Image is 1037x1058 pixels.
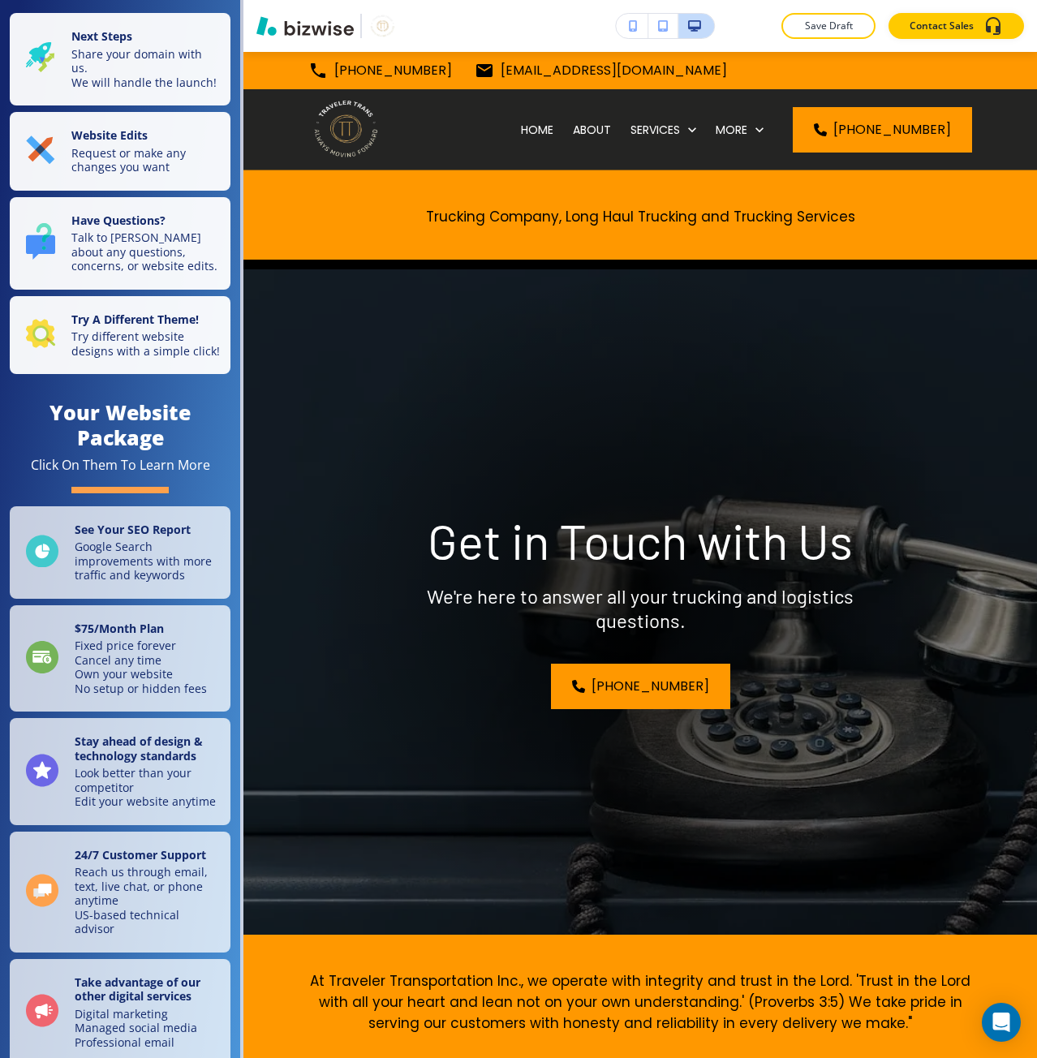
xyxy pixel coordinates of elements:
span: [PHONE_NUMBER] [592,677,709,696]
p: Talk to [PERSON_NAME] about any questions, concerns, or website edits. [71,230,221,273]
img: Banner Image [243,269,1037,935]
strong: Take advantage of our other digital services [75,974,200,1004]
p: Google Search improvements with more traffic and keywords [75,540,221,583]
p: Fixed price forever Cancel any time Own your website No setup or hidden fees [75,639,207,695]
a: [EMAIL_ADDRESS][DOMAIN_NAME] [475,58,727,83]
p: More [716,122,747,138]
p: SERVICES [630,122,680,138]
strong: Website Edits [71,127,148,143]
p: Trucking Company, Long Haul Trucking and Trucking Services [308,206,972,227]
p: [EMAIL_ADDRESS][DOMAIN_NAME] [501,58,727,83]
strong: Try A Different Theme! [71,312,199,327]
strong: Stay ahead of design & technology standards [75,733,203,763]
p: Get in Touch with Us [398,512,883,570]
button: Contact Sales [889,13,1024,39]
div: Open Intercom Messenger [982,1003,1021,1042]
p: Share your domain with us. We will handle the launch! [71,47,221,90]
p: Request or make any changes you want [71,146,221,174]
button: Next StepsShare your domain with us.We will handle the launch! [10,13,230,105]
strong: See Your SEO Report [75,522,191,537]
a: [PHONE_NUMBER] [793,107,972,153]
p: Digital marketing Managed social media Professional email [75,1007,221,1050]
span: [PHONE_NUMBER] [833,120,951,140]
button: Try A Different Theme!Try different website designs with a simple click! [10,296,230,375]
a: 24/7 Customer SupportReach us through email, text, live chat, or phone anytimeUS-based technical ... [10,832,230,953]
button: Website EditsRequest or make any changes you want [10,112,230,191]
button: Save Draft [781,13,876,39]
strong: $ 75 /Month Plan [75,621,164,636]
button: Have Questions?Talk to [PERSON_NAME] about any questions, concerns, or website edits. [10,197,230,290]
p: ABOUT [573,122,611,138]
a: See Your SEO ReportGoogle Search improvements with more traffic and keywords [10,506,230,599]
p: At Traveler Transportation Inc., we operate with integrity and trust in the Lord. 'Trust in the L... [308,970,972,1034]
p: Save Draft [802,19,854,33]
a: [PHONE_NUMBER] [551,664,730,709]
a: Stay ahead of design & technology standardsLook better than your competitorEdit your website anytime [10,718,230,825]
img: Your Logo [368,13,397,39]
p: Contact Sales [910,19,974,33]
p: Look better than your competitor Edit your website anytime [75,766,221,809]
p: Reach us through email, text, live chat, or phone anytime US-based technical advisor [75,865,221,936]
strong: Have Questions? [71,213,166,228]
strong: 24/7 Customer Support [75,847,206,862]
a: [PHONE_NUMBER] [308,58,452,83]
h4: Your Website Package [10,400,230,450]
p: [PHONE_NUMBER] [334,58,452,83]
p: We're here to answer all your trucking and logistics questions. [398,584,883,633]
strong: Next Steps [71,28,132,44]
img: Traveler Transportation Inc. [308,95,384,163]
a: $75/Month PlanFixed price foreverCancel any timeOwn your websiteNo setup or hidden fees [10,605,230,712]
img: Bizwise Logo [256,16,354,36]
p: HOME [521,122,553,138]
p: Try different website designs with a simple click! [71,329,221,358]
div: Click On Them To Learn More [31,457,210,474]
